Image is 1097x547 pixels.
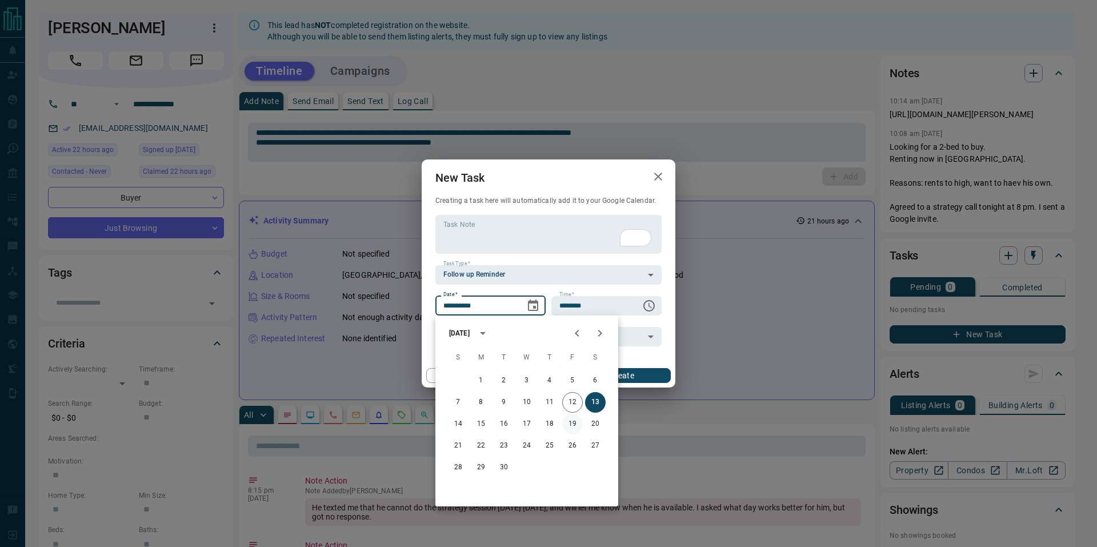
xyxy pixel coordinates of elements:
[539,414,560,434] button: 18
[443,219,654,249] textarea: To enrich screen reader interactions, please activate Accessibility in Grammarly extension settings
[435,196,662,206] p: Creating a task here will automatically add it to your Google Calendar.
[494,346,514,369] span: Tuesday
[422,159,498,196] h2: New Task
[585,392,606,413] button: 13
[443,260,470,267] label: Task Type
[494,414,514,434] button: 16
[471,370,491,391] button: 1
[539,370,560,391] button: 4
[638,294,660,317] button: Choose time, selected time is 6:00 AM
[517,392,537,413] button: 10
[435,265,662,285] div: Follow up Reminder
[588,322,611,345] button: Next month
[448,392,469,413] button: 7
[449,328,470,338] div: [DATE]
[573,368,671,383] button: Create
[471,436,491,456] button: 22
[471,457,491,478] button: 29
[517,370,537,391] button: 3
[448,436,469,456] button: 21
[562,436,583,456] button: 26
[471,414,491,434] button: 15
[562,392,583,413] button: 12
[517,436,537,456] button: 24
[585,436,606,456] button: 27
[559,291,574,298] label: Time
[448,457,469,478] button: 28
[448,346,469,369] span: Sunday
[562,346,583,369] span: Friday
[517,414,537,434] button: 17
[494,370,514,391] button: 2
[539,346,560,369] span: Thursday
[585,346,606,369] span: Saturday
[494,392,514,413] button: 9
[494,436,514,456] button: 23
[539,392,560,413] button: 11
[522,294,545,317] button: Choose date, selected date is Sep 13, 2025
[448,414,469,434] button: 14
[494,457,514,478] button: 30
[562,414,583,434] button: 19
[539,436,560,456] button: 25
[471,346,491,369] span: Monday
[566,322,588,345] button: Previous month
[471,392,491,413] button: 8
[426,368,524,383] button: Cancel
[443,291,458,298] label: Date
[585,370,606,391] button: 6
[562,370,583,391] button: 5
[473,324,493,343] button: calendar view is open, switch to year view
[585,414,606,434] button: 20
[517,346,537,369] span: Wednesday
